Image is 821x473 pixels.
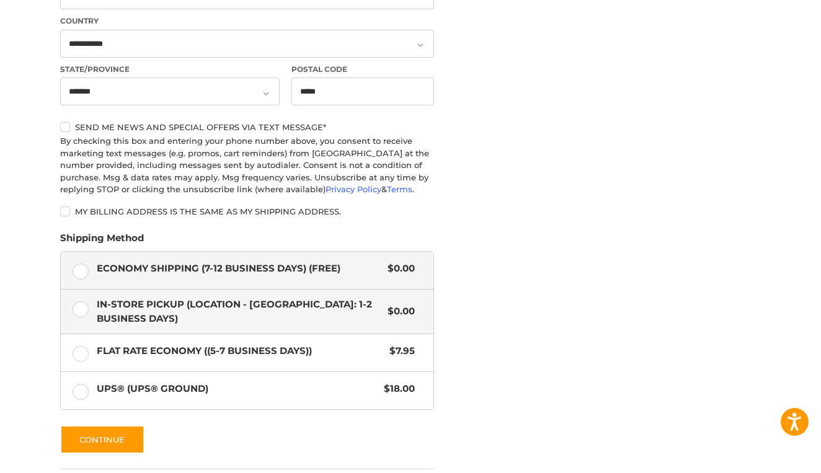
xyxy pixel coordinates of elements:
label: Country [60,15,434,27]
label: Postal Code [291,64,434,75]
span: $0.00 [382,304,415,319]
a: Privacy Policy [326,184,381,194]
a: Terms [387,184,412,194]
span: $18.00 [378,382,415,396]
span: Flat Rate Economy ((5-7 Business Days)) [97,344,384,358]
span: $0.00 [382,262,415,276]
span: In-Store Pickup (Location - [GEOGRAPHIC_DATA]: 1-2 BUSINESS DAYS) [97,298,382,325]
legend: Shipping Method [60,231,144,251]
span: Economy Shipping (7-12 Business Days) (Free) [97,262,382,276]
span: $7.95 [384,344,415,358]
div: By checking this box and entering your phone number above, you consent to receive marketing text ... [60,135,434,196]
button: Continue [60,425,144,454]
span: UPS® (UPS® Ground) [97,382,378,396]
label: State/Province [60,64,280,75]
label: Send me news and special offers via text message* [60,122,434,132]
label: My billing address is the same as my shipping address. [60,206,434,216]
